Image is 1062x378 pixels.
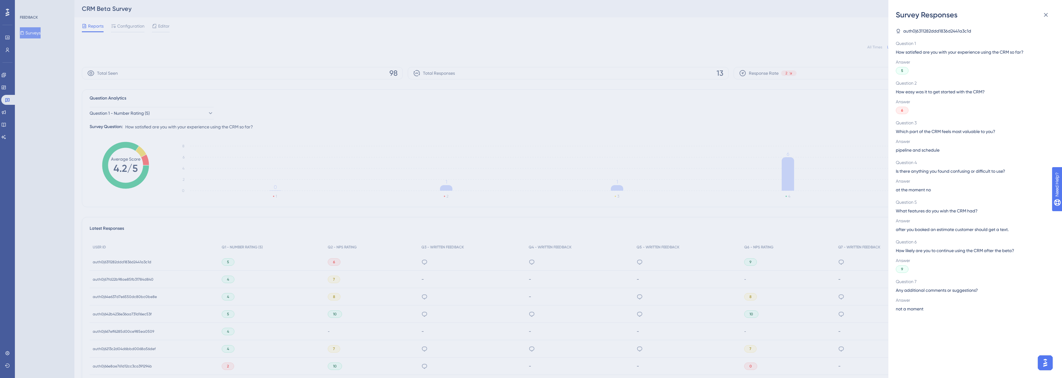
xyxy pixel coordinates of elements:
span: Need Help? [15,2,39,9]
span: pipeline and schedule [896,146,940,154]
span: Answer [896,177,1050,185]
div: Survey Responses [896,10,1055,20]
span: What features do you wish the CRM had? [896,207,1050,215]
span: Answer [896,257,1050,264]
span: at the moment no [896,186,931,193]
span: How likely are you to continue using the CRM after the beta? [896,247,1050,254]
span: Question 3 [896,119,1050,127]
span: How easy was it to get started with the CRM? [896,88,1050,96]
span: auth0|6311282ddd1836d2441a3c1d [903,27,971,35]
span: 6 [901,108,903,113]
iframe: UserGuiding AI Assistant Launcher [1036,354,1055,372]
span: Question 5 [896,198,1050,206]
span: Question 7 [896,278,1050,285]
span: Answer [896,58,1050,66]
span: Answer [896,296,1050,304]
span: after you booked an estimate customer should get a text. [896,226,1009,233]
span: not a moment [896,305,923,313]
span: Is there anything you found confusing or difficult to use? [896,167,1050,175]
span: Answer [896,217,1050,225]
span: Answer [896,138,1050,145]
span: Which part of the CRM feels most valuable to you? [896,128,1050,135]
span: Question 6 [896,238,1050,246]
span: Question 4 [896,159,1050,166]
span: 9 [901,267,903,272]
span: How satisfied are you with your experience using the CRM so far? [896,48,1050,56]
span: Question 1 [896,40,1050,47]
span: 5 [901,68,903,73]
span: Question 2 [896,79,1050,87]
span: Answer [896,98,1050,105]
span: Any additional comments or suggestions? [896,287,1050,294]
